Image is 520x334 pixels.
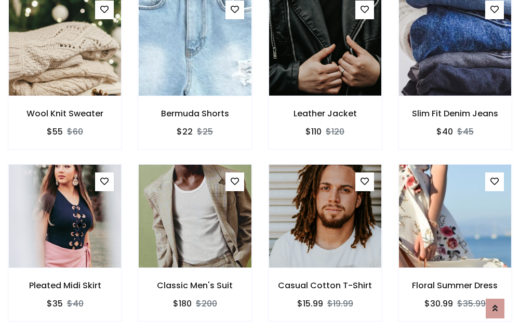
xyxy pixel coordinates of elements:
h6: $15.99 [297,299,323,309]
h6: $35 [47,299,63,309]
del: $200 [196,298,217,310]
h6: $22 [177,127,193,137]
del: $35.99 [457,298,486,310]
h6: Wool Knit Sweater [8,109,122,118]
h6: $180 [173,299,192,309]
del: $120 [326,126,344,138]
h6: Casual Cotton T-Shirt [269,280,382,290]
h6: Slim Fit Denim Jeans [398,109,512,118]
h6: Pleated Midi Skirt [8,280,122,290]
h6: $110 [305,127,322,137]
h6: Bermuda Shorts [138,109,251,118]
h6: $40 [436,127,453,137]
h6: Floral Summer Dress [398,280,512,290]
del: $60 [67,126,83,138]
del: $45 [457,126,474,138]
h6: Classic Men's Suit [138,280,251,290]
h6: Leather Jacket [269,109,382,118]
del: $40 [67,298,84,310]
h6: $55 [47,127,63,137]
h6: $30.99 [424,299,453,309]
del: $25 [197,126,213,138]
del: $19.99 [327,298,353,310]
